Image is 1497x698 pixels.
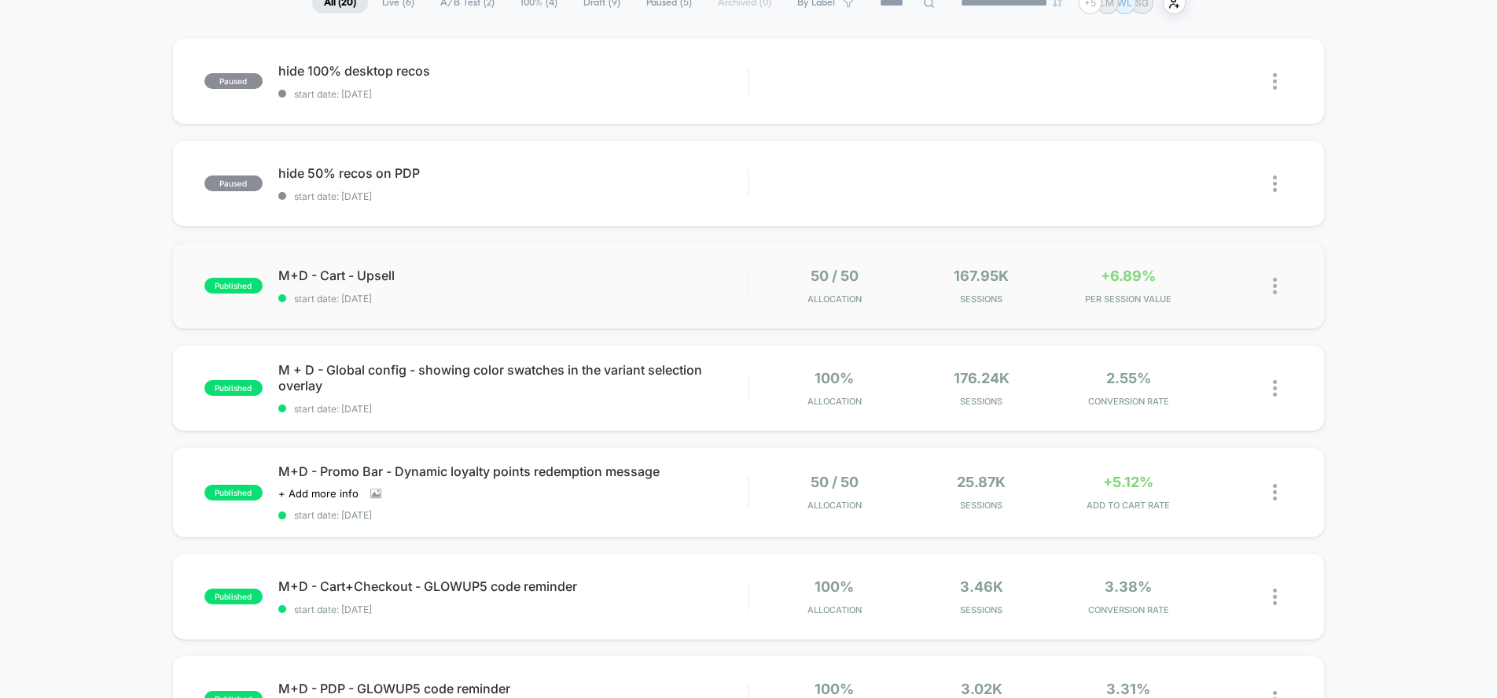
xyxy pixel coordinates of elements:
[912,500,1051,511] span: Sessions
[1106,370,1151,386] span: 2.55%
[278,63,748,79] span: hide 100% desktop recos
[807,500,862,511] span: Allocation
[278,509,748,521] span: start date: [DATE]
[815,370,854,386] span: 100%
[278,578,748,594] span: M+D - Cart+Checkout - GLOWUP5 code reminder
[204,278,263,294] span: published
[1273,278,1277,294] img: close
[1273,175,1277,192] img: close
[954,268,1009,284] span: 167.95k
[204,73,263,89] span: paused
[1106,681,1150,697] span: 3.31%
[912,604,1051,615] span: Sessions
[807,396,862,407] span: Allocation
[954,370,1010,386] span: 176.24k
[912,396,1051,407] span: Sessions
[278,681,748,696] span: M+D - PDP - GLOWUP5 code reminder
[807,604,862,615] span: Allocation
[278,362,748,393] span: M + D - Global config - showing color swatches in the variant selection overlay
[278,463,748,479] span: M+D - Promo Bar - Dynamic loyalty points redemption message
[1273,589,1277,605] img: close
[912,294,1051,305] span: Sessions
[204,485,263,500] span: published
[278,190,748,202] span: start date: [DATE]
[1273,380,1277,397] img: close
[1101,268,1156,284] span: +6.89%
[815,578,854,595] span: 100%
[278,268,748,283] span: M+D - Cart - Upsell
[1059,396,1198,407] span: CONVERSION RATE
[811,268,859,284] span: 50 / 50
[204,380,263,396] span: published
[278,403,748,415] span: start date: [DATE]
[204,175,263,191] span: paused
[807,294,862,305] span: Allocation
[1059,294,1198,305] span: PER SESSION VALUE
[278,487,359,500] span: + Add more info
[957,474,1006,490] span: 25.87k
[1105,578,1152,595] span: 3.38%
[1059,500,1198,511] span: ADD TO CART RATE
[278,604,748,615] span: start date: [DATE]
[1103,474,1153,490] span: +5.12%
[961,681,1002,697] span: 3.02k
[278,88,748,100] span: start date: [DATE]
[960,578,1003,595] span: 3.46k
[811,474,859,490] span: 50 / 50
[204,589,263,604] span: published
[815,681,854,697] span: 100%
[278,165,748,181] span: hide 50% recos on PDP
[1273,73,1277,90] img: close
[278,293,748,305] span: start date: [DATE]
[1059,604,1198,615] span: CONVERSION RATE
[1273,484,1277,500] img: close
